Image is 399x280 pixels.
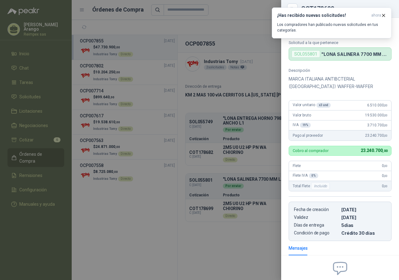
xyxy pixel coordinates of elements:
[293,133,323,138] span: Pago al proveedor
[367,103,387,107] span: 6.510.000
[341,223,386,228] p: 5 dias
[293,164,301,168] span: Flete
[294,207,339,212] p: Fecha de creación
[371,13,381,18] span: ahora
[365,133,387,138] span: 23.240.700
[289,75,392,90] p: MARCA ITALIANA ANTIBCTERIAL ([GEOGRAPHIC_DATA]) WAFFER-WAFFER
[382,184,387,188] span: 0
[382,174,387,178] span: 0
[293,173,318,178] span: Flete IVA
[311,182,330,190] div: Incluido
[294,230,339,236] p: Condición de pago
[300,123,311,128] div: 19 %
[277,22,386,33] p: Los compradores han publicado nuevas solicitudes en tus categorías.
[384,114,387,117] span: ,00
[272,7,392,38] button: ¡Has recibido nuevas solicitudes!ahora Los compradores han publicado nuevas solicitudes en tus ca...
[382,149,387,153] span: ,00
[289,5,296,12] button: Close
[293,149,329,153] p: Cobro al comprador
[365,113,387,117] span: 19.530.000
[289,245,308,252] div: Mensajes
[384,184,387,188] span: ,00
[309,173,318,178] div: 0 %
[291,50,320,58] div: SOL055801
[293,113,311,117] span: Valor bruto
[341,230,386,236] p: Crédito 30 días
[293,182,331,190] span: Total Flete
[341,207,386,212] p: [DATE]
[293,103,331,108] span: Valor unitario
[382,164,387,168] span: 0
[341,215,386,220] p: [DATE]
[384,134,387,137] span: ,00
[294,215,339,220] p: Validez
[321,52,389,57] p: "LONA SALINERA 7700 MM LARGO*1300 MM ANCHO - L1
[384,124,387,127] span: ,00
[316,103,331,108] div: x 3 und
[289,68,392,73] p: Descripción
[294,223,339,228] p: Días de entrega
[384,164,387,168] span: ,00
[361,148,387,153] span: 23.240.700
[301,6,392,12] div: COT178699
[384,174,387,178] span: ,00
[293,123,311,128] span: IVA
[277,13,369,18] h3: ¡Has recibido nuevas solicitudes!
[367,123,387,127] span: 3.710.700
[384,104,387,107] span: ,00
